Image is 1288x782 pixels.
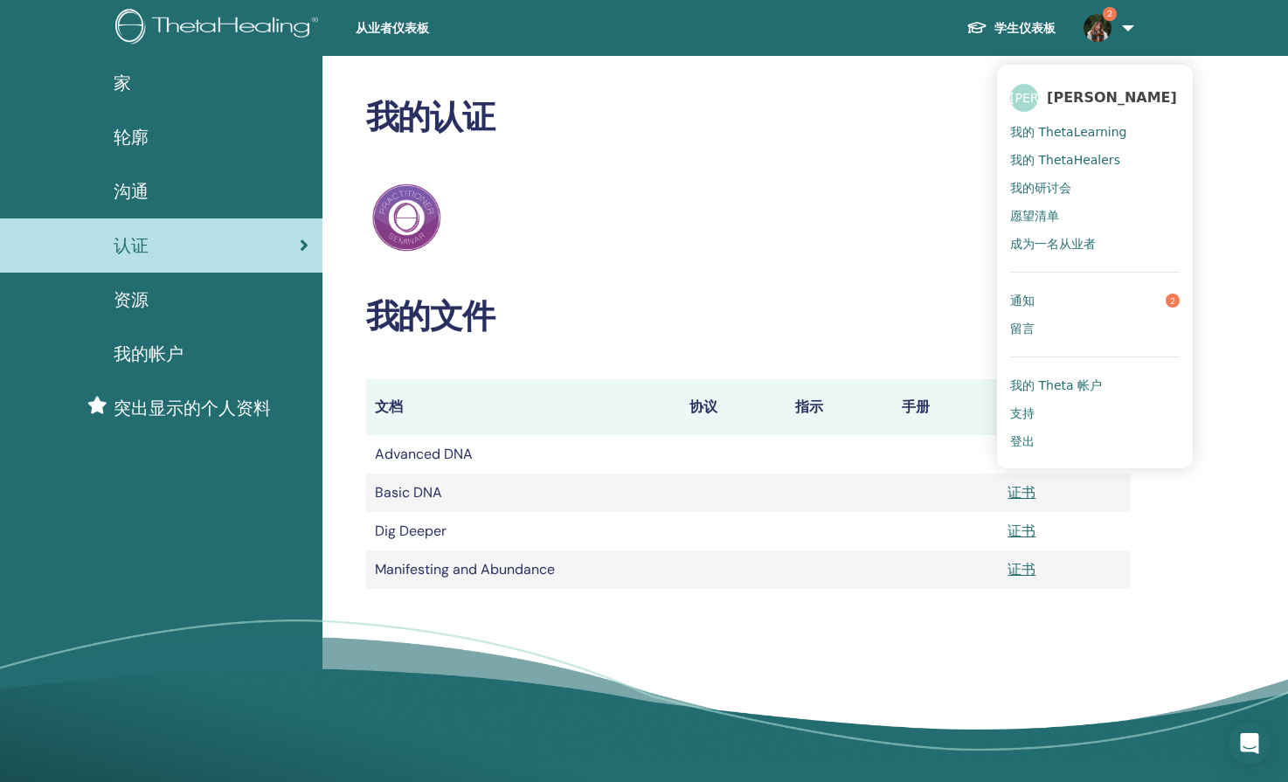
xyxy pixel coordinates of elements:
span: 通知 [1010,293,1035,308]
a: 证书 [1008,522,1035,540]
span: 2 [1103,7,1117,21]
span: 认证 [114,232,149,259]
span: 2 [1166,294,1180,308]
a: 证书 [1008,560,1035,578]
th: 文档 [366,379,681,435]
span: 我的 Theta 帐户 [1010,377,1102,393]
span: 留言 [1010,321,1035,336]
span: 登出 [1010,433,1035,449]
a: 留言 [1010,315,1180,343]
ul: 2 [997,65,1193,468]
span: 支持 [1010,405,1035,421]
a: 学生仪表板 [952,12,1070,45]
td: Advanced DNA [366,435,681,474]
a: [PERSON_NAME][PERSON_NAME] [1010,78,1180,118]
a: 证书 [1008,483,1035,502]
th: 协议 [681,379,787,435]
span: [PERSON_NAME] [1047,88,1177,107]
a: 登出 [1010,427,1180,455]
h2: 我的文件 [366,297,1132,337]
td: Manifesting and Abundance [366,550,681,589]
span: 突出显示的个人资料 [114,395,271,421]
h2: 我的认证 [366,98,1132,138]
th: 指示 [786,379,893,435]
img: Practitioner [372,183,440,252]
a: 我的 ThetaHealers [1010,146,1180,174]
div: Open Intercom Messenger [1229,723,1271,765]
span: 我的 ThetaLearning [1010,124,1126,140]
a: 我的 Theta 帐户 [1010,371,1180,399]
img: graduation-cap-white.svg [966,20,987,35]
span: 家 [114,70,131,96]
span: 我的 ThetaHealers [1010,152,1120,168]
span: 沟通 [114,178,149,204]
a: 通知2 [1010,287,1180,315]
td: Dig Deeper [366,512,681,550]
span: 轮廓 [114,124,149,150]
a: 愿望清单 [1010,202,1180,230]
img: logo.png [115,9,324,48]
span: 我的帐户 [114,341,184,367]
a: 支持 [1010,399,1180,427]
span: 资源 [114,287,149,313]
span: 从业者仪表板 [356,19,618,38]
span: 我的研讨会 [1010,180,1071,196]
span: [PERSON_NAME] [1010,84,1038,112]
td: Basic DNA [366,474,681,512]
a: 我的研讨会 [1010,174,1180,202]
a: 成为一名从业者 [1010,230,1180,258]
th: 手册 [893,379,1000,435]
span: 成为一名从业者 [1010,236,1096,252]
span: 愿望清单 [1010,208,1059,224]
img: default.jpg [1084,14,1111,42]
a: 我的 ThetaLearning [1010,118,1180,146]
